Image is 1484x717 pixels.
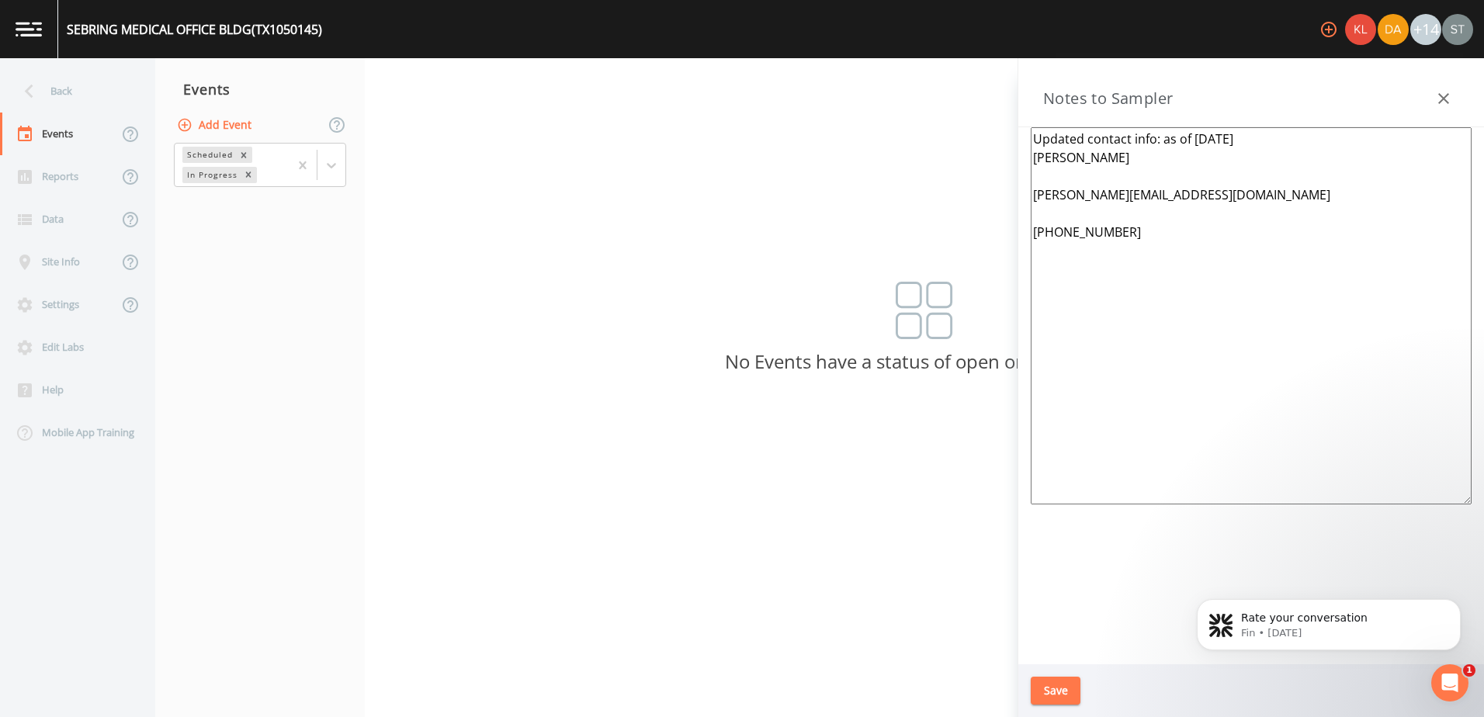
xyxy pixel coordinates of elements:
button: Add Event [174,111,258,140]
img: a84961a0472e9debc750dd08a004988d [1378,14,1409,45]
iframe: Intercom notifications message [1174,566,1484,675]
div: Events [155,70,365,109]
iframe: Intercom live chat [1431,664,1468,701]
div: SEBRING MEDICAL OFFICE BLDG (TX1050145) [67,20,322,39]
img: svg%3e [896,282,953,339]
button: Save [1031,677,1080,705]
textarea: Updated contact info: as of [DATE] [PERSON_NAME] [PERSON_NAME][EMAIL_ADDRESS][DOMAIN_NAME] [PHONE... [1031,127,1472,504]
div: +14 [1410,14,1441,45]
img: 9c4450d90d3b8045b2e5fa62e4f92659 [1345,14,1376,45]
div: In Progress [182,167,240,183]
div: Remove In Progress [240,167,257,183]
h3: Notes to Sampler [1043,86,1173,111]
img: logo [16,22,42,36]
div: David Weber [1377,14,1409,45]
div: Scheduled [182,147,235,163]
img: 8315ae1e0460c39f28dd315f8b59d613 [1442,14,1473,45]
div: Remove Scheduled [235,147,252,163]
div: Kler Teran [1344,14,1377,45]
span: 1 [1463,664,1475,677]
p: No Events have a status of open or in progress [365,355,1484,369]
